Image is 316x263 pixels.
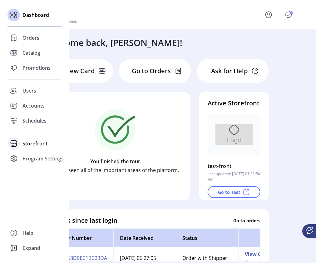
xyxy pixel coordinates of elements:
span: Help [22,229,33,237]
span: Users [22,87,36,94]
p: Add New Card [52,66,95,76]
th: Date Received [113,229,176,247]
th: Order Number [50,229,113,247]
p: You’ve seen all of the important areas of the platform. [52,166,179,174]
p: test-front [208,161,232,171]
span: Promotions [22,64,51,72]
span: Dashboard [22,11,49,19]
p: Go to Orders [132,66,171,76]
p: Ask for Help [211,66,248,76]
h4: Active Storefront [208,99,260,108]
span: Expand [22,244,40,252]
th: Status [176,229,238,247]
span: Accounts [22,102,45,109]
p: You finished the tour [90,158,140,165]
span: Storefront [22,140,47,147]
button: Publisher Panel [284,10,294,20]
span: Catalog [22,49,40,57]
span: Orders [22,34,39,42]
h3: Welcome back, [PERSON_NAME]! [45,36,182,49]
p: Last updated: [DATE] 01:31:50 AM [208,171,260,182]
span: Program Settings [22,155,64,162]
button: Go to Test [208,186,260,198]
span: Schedules [22,117,47,124]
button: menu [256,7,284,22]
h4: Orders since last login [49,216,117,225]
p: Go to orders [233,217,260,224]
